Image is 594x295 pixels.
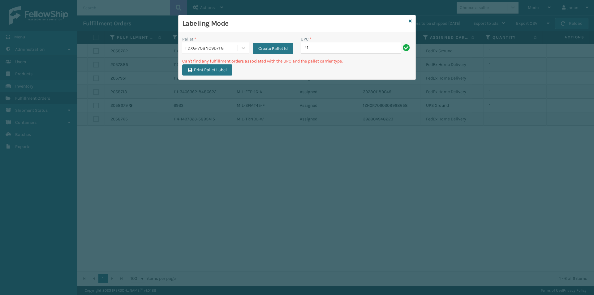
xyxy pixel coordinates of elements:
button: Print Pallet Label [182,64,232,76]
div: FDXG-VO8NO9D7FG [185,45,238,51]
label: UPC [301,36,312,42]
h3: Labeling Mode [182,19,406,28]
label: Pallet [182,36,196,42]
p: Can't find any fulfillment orders associated with the UPC and the pallet carrier type. [182,58,412,64]
button: Create Pallet Id [253,43,293,54]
